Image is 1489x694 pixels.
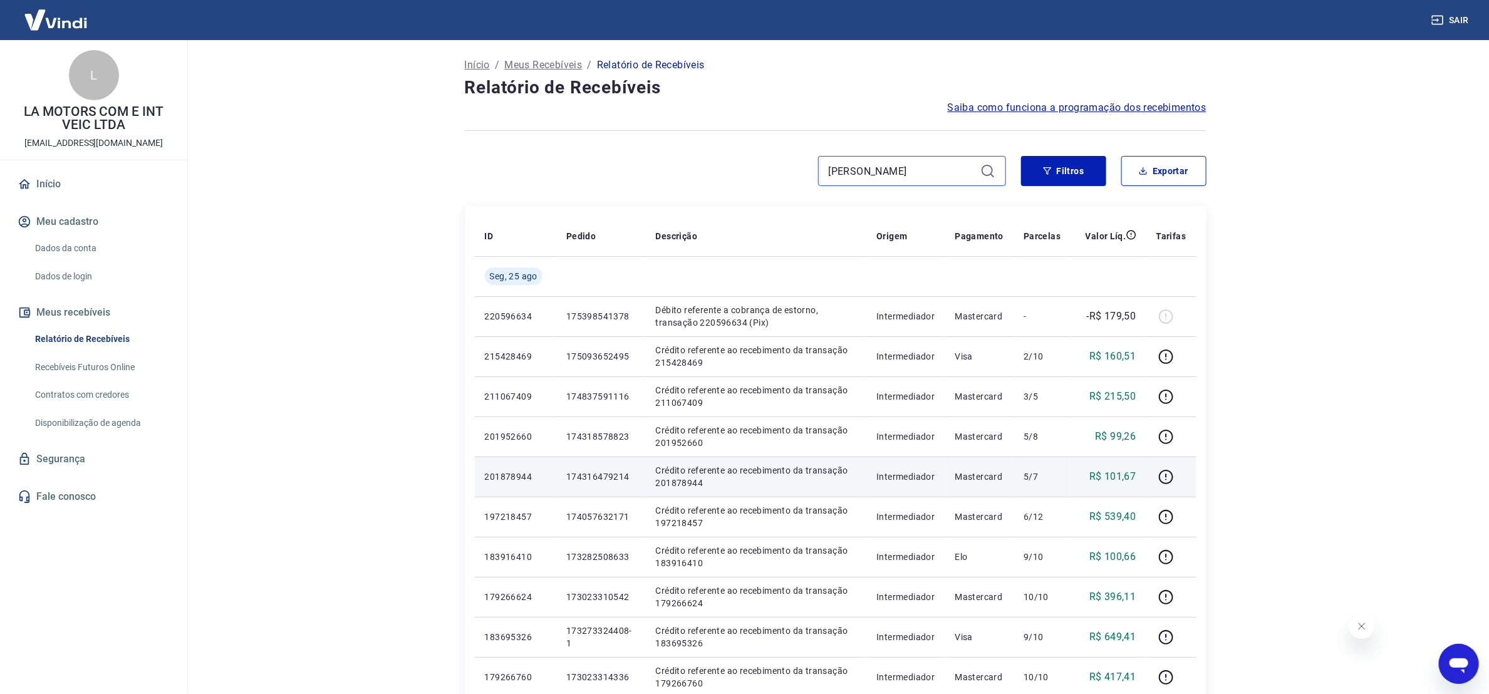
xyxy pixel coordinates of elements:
p: Intermediador [876,350,935,363]
p: R$ 539,40 [1089,509,1136,524]
p: 220596634 [485,310,546,323]
p: Intermediador [876,551,935,563]
button: Meus recebíveis [15,299,172,326]
a: Disponibilização de agenda [30,410,172,436]
p: / [587,58,591,73]
p: R$ 417,41 [1089,670,1136,685]
p: Tarifas [1156,230,1186,242]
p: - [1024,310,1061,323]
a: Início [465,58,490,73]
p: Descrição [656,230,698,242]
p: 5/7 [1024,470,1061,483]
p: R$ 99,26 [1095,429,1136,444]
p: 173023310542 [566,591,636,603]
iframe: Fechar mensagem [1349,614,1374,639]
p: R$ 100,66 [1089,549,1136,564]
p: Mastercard [955,390,1004,403]
p: 174318578823 [566,430,636,443]
p: ID [485,230,494,242]
p: Crédito referente ao recebimento da transação 215428469 [656,344,857,369]
p: Mastercard [955,310,1004,323]
p: Débito referente a cobrança de estorno, transação 220596634 (Pix) [656,304,857,329]
p: Crédito referente ao recebimento da transação 179266760 [656,665,857,690]
p: 173282508633 [566,551,636,563]
p: Crédito referente ao recebimento da transação 201878944 [656,464,857,489]
p: Valor Líq. [1086,230,1126,242]
a: Contratos com credores [30,382,172,408]
p: Mastercard [955,510,1004,523]
p: Mastercard [955,430,1004,443]
span: Olá! Precisa de ajuda? [8,9,105,19]
p: Intermediador [876,510,935,523]
div: L [69,50,119,100]
p: 174316479214 [566,470,636,483]
p: 3/5 [1024,390,1061,403]
p: 175398541378 [566,310,636,323]
p: 183916410 [485,551,546,563]
p: Intermediador [876,430,935,443]
a: Meus Recebíveis [504,58,582,73]
p: Crédito referente ao recebimento da transação 183695326 [656,624,857,650]
p: Intermediador [876,470,935,483]
p: Crédito referente ao recebimento da transação 183916410 [656,544,857,569]
p: 9/10 [1024,631,1061,643]
p: Mastercard [955,671,1004,683]
a: Saiba como funciona a programação dos recebimentos [948,100,1206,115]
p: 6/12 [1024,510,1061,523]
p: Pagamento [955,230,1004,242]
p: R$ 101,67 [1089,469,1136,484]
p: Crédito referente ao recebimento da transação 211067409 [656,384,857,409]
a: Relatório de Recebíveis [30,326,172,352]
p: Intermediador [876,591,935,603]
p: R$ 396,11 [1089,589,1136,604]
p: R$ 649,41 [1089,629,1136,645]
p: Elo [955,551,1004,563]
a: Segurança [15,445,172,473]
p: 5/8 [1024,430,1061,443]
p: R$ 215,50 [1089,389,1136,404]
button: Meu cadastro [15,208,172,236]
button: Exportar [1121,156,1206,186]
p: 10/10 [1024,671,1061,683]
p: Intermediador [876,631,935,643]
a: Fale conosco [15,483,172,510]
button: Filtros [1021,156,1106,186]
span: Seg, 25 ago [490,270,537,282]
p: 2/10 [1024,350,1061,363]
p: 173023314336 [566,671,636,683]
p: Mastercard [955,591,1004,603]
button: Sair [1429,9,1474,32]
h4: Relatório de Recebíveis [465,75,1206,100]
a: Dados da conta [30,236,172,261]
p: 211067409 [485,390,546,403]
input: Busque pelo número do pedido [829,162,975,180]
p: Crédito referente ao recebimento da transação 201952660 [656,424,857,449]
p: Crédito referente ao recebimento da transação 197218457 [656,504,857,529]
a: Dados de login [30,264,172,289]
p: 201878944 [485,470,546,483]
p: 179266760 [485,671,546,683]
p: 173273324408-1 [566,624,636,650]
p: Mastercard [955,470,1004,483]
p: Intermediador [876,310,935,323]
p: Origem [876,230,907,242]
a: Recebíveis Futuros Online [30,355,172,380]
p: [EMAIL_ADDRESS][DOMAIN_NAME] [24,137,163,150]
p: 201952660 [485,430,546,443]
p: 9/10 [1024,551,1061,563]
p: Visa [955,350,1004,363]
p: Visa [955,631,1004,643]
p: 175093652495 [566,350,636,363]
p: Crédito referente ao recebimento da transação 179266624 [656,584,857,609]
p: Pedido [566,230,596,242]
p: Relatório de Recebíveis [597,58,705,73]
p: 179266624 [485,591,546,603]
p: 197218457 [485,510,546,523]
img: Vindi [15,1,96,39]
p: 174837591116 [566,390,636,403]
p: 215428469 [485,350,546,363]
p: / [495,58,499,73]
